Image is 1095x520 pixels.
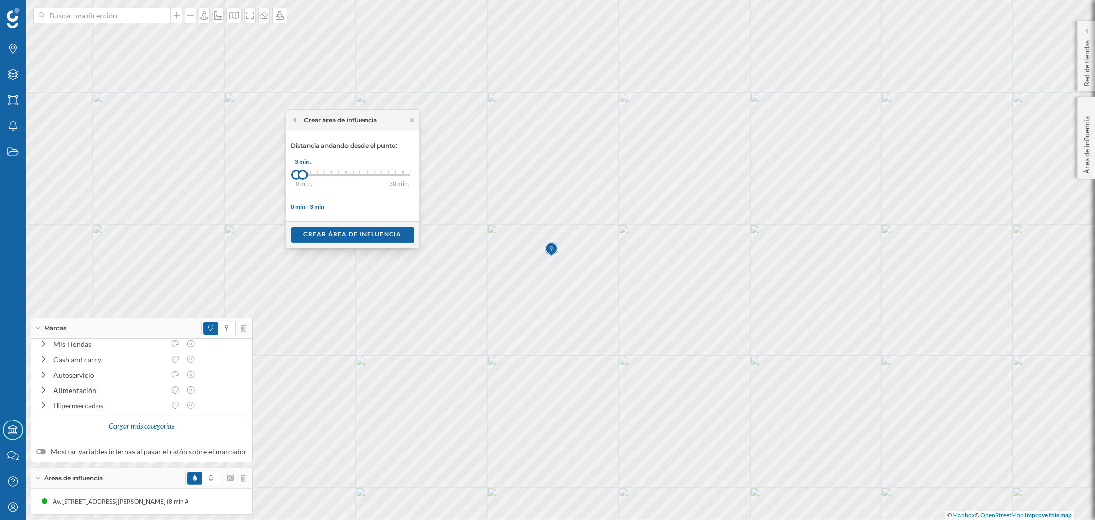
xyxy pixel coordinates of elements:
[53,354,165,365] div: Cash and carry
[53,400,165,411] div: Hipermercados
[53,339,165,349] div: Mis Tiendas
[291,141,414,151] p: Distancia andando desde el punto:
[53,369,165,380] div: Autoservicio
[390,179,431,189] div: 30 min.
[945,511,1074,520] div: © ©
[1025,511,1072,519] a: Improve this map
[44,474,103,483] span: Áreas de influencia
[53,385,165,396] div: Alimentación
[980,511,1024,519] a: OpenStreetMap
[44,324,66,333] span: Marcas
[1082,36,1092,86] p: Red de tiendas
[545,239,558,260] img: Marker
[21,7,57,16] span: Soporte
[952,511,975,519] a: Mapbox
[103,417,180,435] div: Cargar más categorías
[7,8,20,28] img: Geoblink Logo
[36,447,247,457] label: Mostrar variables internas al pasar el ratón sobre el marcador
[1082,112,1092,174] p: Área de influencia
[290,157,316,167] div: 3 min.
[296,179,322,189] div: 0 min.
[291,202,414,211] div: 0 min - 3 min
[294,116,377,125] div: Crear área de influencia
[53,496,217,507] div: Av. [STREET_ADDRESS][PERSON_NAME] (8 min Andando)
